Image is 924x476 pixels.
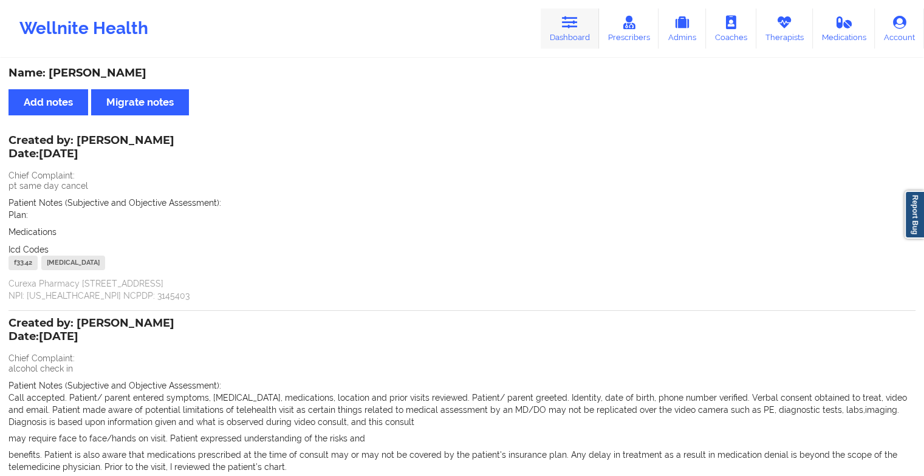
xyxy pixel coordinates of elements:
p: Date: [DATE] [9,329,174,345]
a: Admins [659,8,706,49]
button: Migrate notes [91,89,189,115]
span: Chief Complaint: [9,171,75,180]
div: [MEDICAL_DATA] [41,256,105,270]
p: alcohol check in [9,362,915,375]
a: Coaches [706,8,756,49]
div: Created by: [PERSON_NAME] [9,317,174,345]
p: Date: [DATE] [9,146,174,162]
p: pt same day cancel [9,180,915,192]
div: Name: [PERSON_NAME] [9,66,915,80]
span: Patient Notes (Subjective and Objective Assessment): [9,198,221,208]
span: Plan: [9,210,28,220]
a: Prescribers [599,8,659,49]
span: Call accepted. Patient/ parent entered symptoms, [MEDICAL_DATA], medications, location and prior ... [9,393,907,427]
p: Curexa Pharmacy [STREET_ADDRESS] NPI: [US_HEALTHCARE_NPI] NCPDP: 3145403 [9,277,915,302]
div: f33.42 [9,256,38,270]
a: Therapists [756,8,813,49]
span: Patient Notes (Subjective and Objective Assessment): [9,381,221,390]
span: benefits. Patient is also aware that medications prescribed at the time of consult may or may not... [9,450,897,472]
a: Dashboard [541,8,599,49]
span: Medications [9,227,56,237]
span: Chief Complaint: [9,353,75,363]
a: Account [875,8,924,49]
span: may require face to face/hands on visit. Patient expressed understanding of the risks and [9,433,365,443]
a: Report Bug [905,191,924,239]
span: Icd Codes [9,245,49,254]
a: Medications [813,8,875,49]
div: Created by: [PERSON_NAME] [9,134,174,162]
button: Add notes [9,89,88,115]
